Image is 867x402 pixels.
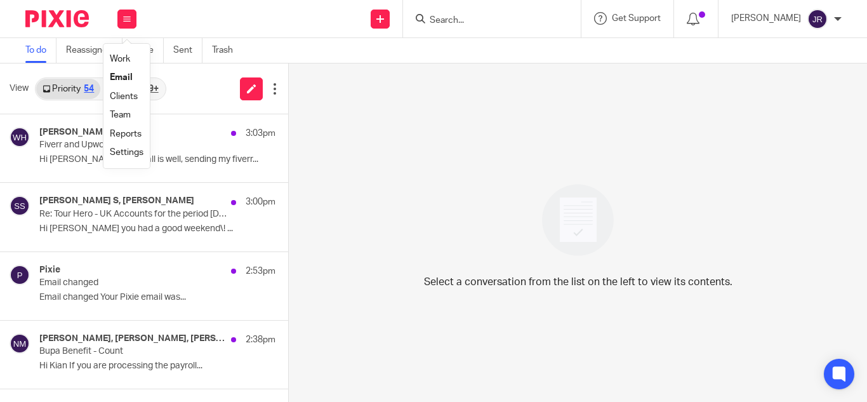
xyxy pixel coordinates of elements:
[110,73,133,82] a: Email
[25,10,89,27] img: Pixie
[39,278,228,288] p: Email changed
[25,38,56,63] a: To do
[110,111,131,119] a: Team
[173,38,202,63] a: Sent
[110,92,138,101] a: Clients
[100,79,164,99] a: Other99+
[39,333,225,344] h4: [PERSON_NAME], [PERSON_NAME], [PERSON_NAME]
[110,148,143,157] a: Settings
[246,333,275,346] p: 2:38pm
[39,361,275,372] p: Hi Kian If you are processing the payroll...
[10,82,29,95] span: View
[10,196,30,216] img: svg%3E
[10,127,30,147] img: svg%3E
[39,196,194,206] h4: [PERSON_NAME] S, [PERSON_NAME]
[132,38,164,63] a: Done
[39,346,228,357] p: Bupa Benefit - Count
[424,274,732,290] p: Select a conversation from the list on the left to view its contents.
[534,176,622,264] img: image
[39,140,228,151] p: Fiverr and Upwork
[612,14,661,23] span: Get Support
[39,292,275,303] p: Email changed Your Pixie email was...
[212,38,242,63] a: Trash
[39,154,275,165] p: Hi [PERSON_NAME], Hope all is well, sending my fiverr...
[731,12,801,25] p: [PERSON_NAME]
[246,127,275,140] p: 3:03pm
[110,130,142,138] a: Reports
[39,224,275,234] p: Hi [PERSON_NAME] you had a good weekend\! ...
[807,9,828,29] img: svg%3E
[39,127,111,138] h4: [PERSON_NAME]
[66,38,122,63] a: Reassigned
[110,55,130,64] a: Work
[39,209,228,220] p: Re: Tour Hero - UK Accounts for the period [DATE] and [DATE]
[84,84,94,93] div: 54
[10,265,30,285] img: svg%3E
[246,265,275,278] p: 2:53pm
[39,265,60,276] h4: Pixie
[246,196,275,208] p: 3:00pm
[143,84,159,93] div: 99+
[428,15,543,27] input: Search
[36,79,100,99] a: Priority54
[10,333,30,354] img: svg%3E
